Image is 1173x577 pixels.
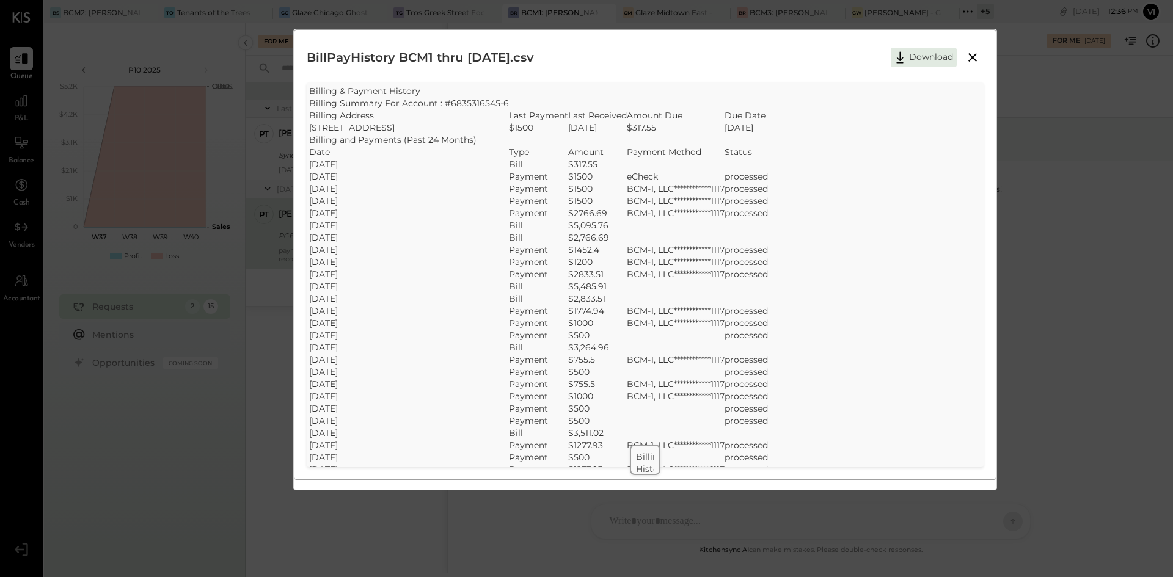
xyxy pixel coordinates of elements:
td: Payment [509,366,568,378]
td: $1277.93 [568,439,627,451]
td: $1200 [568,256,627,268]
td: [DATE] [309,317,509,329]
td: Due Date [725,109,768,122]
td: $1500 [509,122,568,134]
td: $1000 [568,390,627,402]
td: eCheck [627,170,725,183]
td: Payment [509,170,568,183]
td: $1500 [568,170,627,183]
td: Payment [509,207,568,219]
td: Payment [509,183,568,195]
td: $1452.4 [568,244,627,256]
td: $2,833.51 [568,292,627,305]
td: [DATE] [309,244,509,256]
td: Last Received [568,109,627,122]
td: Payment [509,305,568,317]
td: Billing & Payment History [636,451,722,475]
td: $3,264.96 [568,341,627,354]
td: [DATE] [309,280,509,292]
td: Payment [509,268,568,280]
td: Bill [509,292,568,305]
td: $755.5 [568,378,627,390]
td: [DATE] [309,402,509,415]
td: Payment [509,329,568,341]
td: [DATE] [309,183,509,195]
td: processed [725,402,768,415]
td: processed [725,256,768,268]
td: $5,095.76 [568,219,627,231]
td: [DATE] [309,207,509,219]
td: Billing & Payment History [309,85,509,97]
td: processed [725,195,768,207]
td: [DATE] [309,219,509,231]
td: Payment [509,402,568,415]
td: Payment [509,415,568,427]
td: Bill [509,341,568,354]
td: Bill [509,158,568,170]
td: $1774.94 [568,305,627,317]
td: [DATE] [309,231,509,244]
td: [DATE] [309,170,509,183]
td: [DATE] [309,256,509,268]
h2: BillPayHistory BCM1 thru [DATE].csv [307,42,534,73]
td: $1500 [568,183,627,195]
td: $5,485.91 [568,280,627,292]
td: $317.55 [627,122,725,134]
td: Bill [509,231,568,244]
td: Amount Due [627,109,725,122]
td: $755.5 [568,354,627,366]
td: Billing Address [309,109,509,122]
td: [DATE] [309,329,509,341]
td: Bill [509,280,568,292]
td: [STREET_ADDRESS] [309,122,509,134]
td: $500 [568,415,627,427]
td: Payment [509,195,568,207]
td: $1500 [568,195,627,207]
td: $3,511.02 [568,427,627,439]
td: Billing Summary For Account : #6835316545-6 [309,97,509,109]
td: [DATE] [309,415,509,427]
td: Billing and Payments (Past 24 Months) [309,134,509,146]
td: [DATE] [309,439,509,451]
td: processed [725,183,768,195]
td: [DATE] [568,122,627,134]
td: processed [725,378,768,390]
td: processed [725,329,768,341]
td: [DATE] [309,366,509,378]
td: processed [725,170,768,183]
td: Payment Method [627,146,725,158]
td: [DATE] [309,268,509,280]
td: Payment [509,354,568,366]
td: Payment [509,317,568,329]
td: Payment [509,390,568,402]
td: Payment [509,378,568,390]
td: processed [725,415,768,427]
td: Payment [509,439,568,451]
td: processed [725,244,768,256]
td: Amount [568,146,627,158]
td: [DATE] [309,354,509,366]
td: $317.55 [568,158,627,170]
td: Payment [509,256,568,268]
td: [DATE] [309,341,509,354]
td: [DATE] [309,292,509,305]
td: Status [725,146,768,158]
button: Download [891,48,957,67]
td: Payment [509,244,568,256]
td: $2,766.69 [568,231,627,244]
td: Type [509,146,568,158]
td: [DATE] [725,122,768,134]
td: processed [725,305,768,317]
td: processed [725,366,768,378]
td: [DATE] [309,305,509,317]
td: $500 [568,329,627,341]
td: processed [725,390,768,402]
td: processed [725,317,768,329]
td: $1000 [568,317,627,329]
td: [DATE] [309,158,509,170]
td: Last Payment [509,109,568,122]
td: Bill [509,427,568,439]
td: processed [725,268,768,280]
td: processed [725,439,768,451]
td: $500 [568,402,627,415]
